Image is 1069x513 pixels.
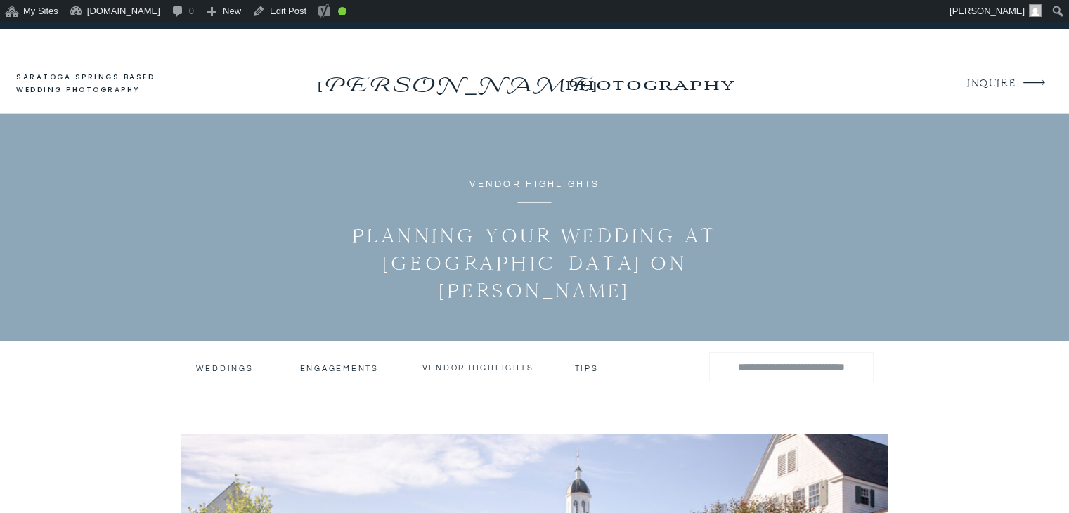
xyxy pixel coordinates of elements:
[422,363,535,372] a: vendor highlights
[537,65,761,103] a: photography
[359,3,438,20] img: Views over 48 hours. Click for more Jetpack Stats.
[287,222,782,304] h1: Planning Your Wedding at [GEOGRAPHIC_DATA] on [PERSON_NAME]
[967,74,1014,93] a: INQUIRE
[469,179,600,189] a: Vendor Highlights
[196,363,252,373] a: Weddings
[338,7,346,15] div: Good
[16,71,181,97] a: saratoga springs based wedding photography
[313,68,600,91] a: [PERSON_NAME]
[950,6,1025,16] span: [PERSON_NAME]
[575,363,601,370] a: tips
[300,363,382,373] a: engagements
